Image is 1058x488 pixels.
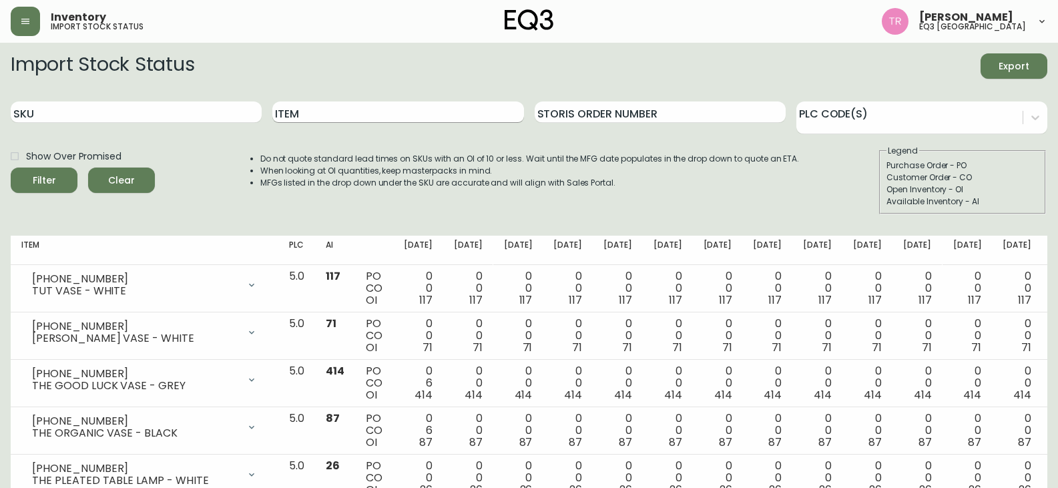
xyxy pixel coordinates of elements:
[722,340,732,355] span: 71
[51,12,106,23] span: Inventory
[818,435,832,450] span: 87
[32,320,238,332] div: [PHONE_NUMBER]
[714,387,732,403] span: 414
[704,270,732,306] div: 0 0
[903,318,932,354] div: 0 0
[564,387,582,403] span: 414
[32,380,238,392] div: THE GOOD LUCK VASE - GREY
[404,270,433,306] div: 0 0
[519,435,533,450] span: 87
[622,340,632,355] span: 71
[32,285,238,297] div: TUT VASE - WHITE
[443,236,493,265] th: [DATE]
[278,360,315,407] td: 5.0
[99,172,144,189] span: Clear
[21,318,268,347] div: [PHONE_NUMBER][PERSON_NAME] VASE - WHITE
[1021,340,1031,355] span: 71
[643,236,693,265] th: [DATE]
[419,435,433,450] span: 87
[572,340,582,355] span: 71
[653,413,682,449] div: 0 0
[593,236,643,265] th: [DATE]
[803,365,832,401] div: 0 0
[653,365,682,401] div: 0 0
[366,413,382,449] div: PO CO
[553,270,582,306] div: 0 0
[653,318,682,354] div: 0 0
[864,387,882,403] span: 414
[742,236,792,265] th: [DATE]
[11,236,278,265] th: Item
[469,292,483,308] span: 117
[51,23,144,31] h5: import stock status
[842,236,892,265] th: [DATE]
[504,365,533,401] div: 0 0
[669,435,682,450] span: 87
[653,270,682,306] div: 0 0
[1013,387,1031,403] span: 414
[260,153,800,165] li: Do not quote standard lead times on SKUs with an OI of 10 or less. Wait until the MFG date popula...
[664,387,682,403] span: 414
[366,387,377,403] span: OI
[919,12,1013,23] span: [PERSON_NAME]
[326,316,336,331] span: 71
[553,318,582,354] div: 0 0
[719,435,732,450] span: 87
[704,413,732,449] div: 0 0
[768,435,782,450] span: 87
[504,318,533,354] div: 0 0
[603,413,632,449] div: 0 0
[404,365,433,401] div: 0 6
[505,9,554,31] img: logo
[603,365,632,401] div: 0 0
[1003,365,1031,401] div: 0 0
[803,413,832,449] div: 0 0
[868,435,882,450] span: 87
[853,413,882,449] div: 0 0
[892,236,943,265] th: [DATE]
[803,318,832,354] div: 0 0
[693,236,743,265] th: [DATE]
[886,196,1039,208] div: Available Inventory - AI
[26,150,121,164] span: Show Over Promised
[719,292,732,308] span: 117
[366,365,382,401] div: PO CO
[32,332,238,344] div: [PERSON_NAME] VASE - WHITE
[21,413,268,442] div: [PHONE_NUMBER]THE ORGANIC VASE - BLACK
[882,8,908,35] img: 214b9049a7c64896e5c13e8f38ff7a87
[991,58,1037,75] span: Export
[366,270,382,306] div: PO CO
[469,435,483,450] span: 87
[415,387,433,403] span: 414
[922,340,932,355] span: 71
[88,168,155,193] button: Clear
[992,236,1042,265] th: [DATE]
[672,340,682,355] span: 71
[1003,413,1031,449] div: 0 0
[32,463,238,475] div: [PHONE_NUMBER]
[764,387,782,403] span: 414
[465,387,483,403] span: 414
[473,340,483,355] span: 71
[366,292,377,308] span: OI
[603,318,632,354] div: 0 0
[953,365,982,401] div: 0 0
[753,318,782,354] div: 0 0
[523,340,533,355] span: 71
[326,458,340,473] span: 26
[11,53,194,79] h2: Import Stock Status
[278,312,315,360] td: 5.0
[543,236,593,265] th: [DATE]
[669,292,682,308] span: 117
[803,270,832,306] div: 0 0
[792,236,842,265] th: [DATE]
[393,236,443,265] th: [DATE]
[868,292,882,308] span: 117
[968,292,981,308] span: 117
[493,236,543,265] th: [DATE]
[553,365,582,401] div: 0 0
[963,387,981,403] span: 414
[504,270,533,306] div: 0 0
[886,145,919,157] legend: Legend
[886,184,1039,196] div: Open Inventory - OI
